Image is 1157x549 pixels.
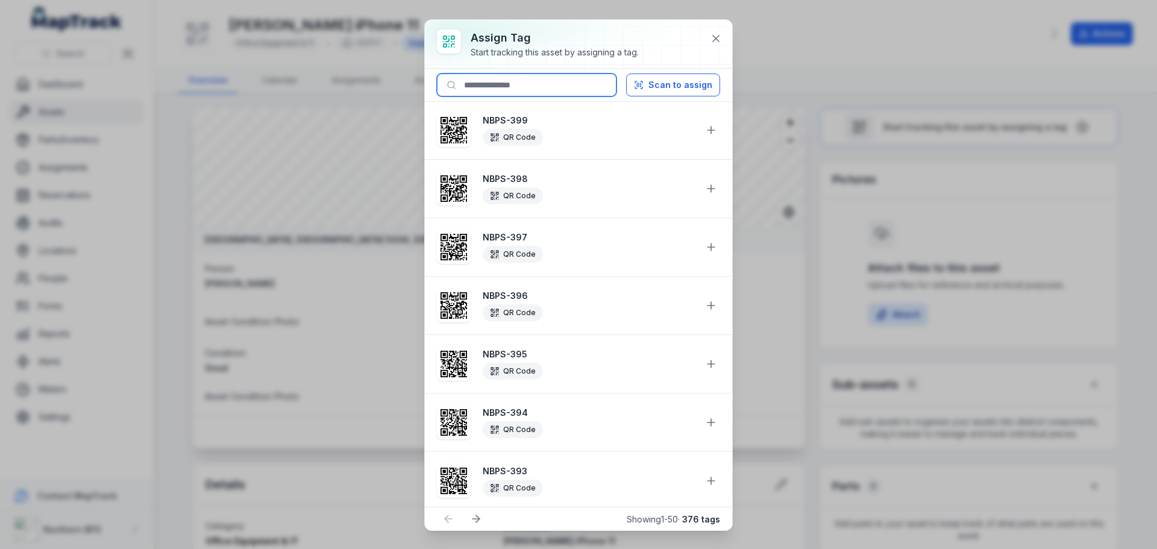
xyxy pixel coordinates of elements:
[483,421,543,438] div: QR Code
[483,187,543,204] div: QR Code
[627,514,720,524] span: Showing 1 - 50 ·
[483,348,695,360] strong: NBPS-395
[483,290,695,302] strong: NBPS-396
[471,30,639,46] h3: Assign tag
[483,304,543,321] div: QR Code
[483,246,543,263] div: QR Code
[483,363,543,380] div: QR Code
[626,74,720,96] button: Scan to assign
[483,115,695,127] strong: NBPS-399
[483,173,695,185] strong: NBPS-398
[483,231,695,243] strong: NBPS-397
[483,129,543,146] div: QR Code
[483,465,695,477] strong: NBPS-393
[682,514,720,524] strong: 376 tags
[483,480,543,497] div: QR Code
[483,407,695,419] strong: NBPS-394
[471,46,639,58] div: Start tracking this asset by assigning a tag.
